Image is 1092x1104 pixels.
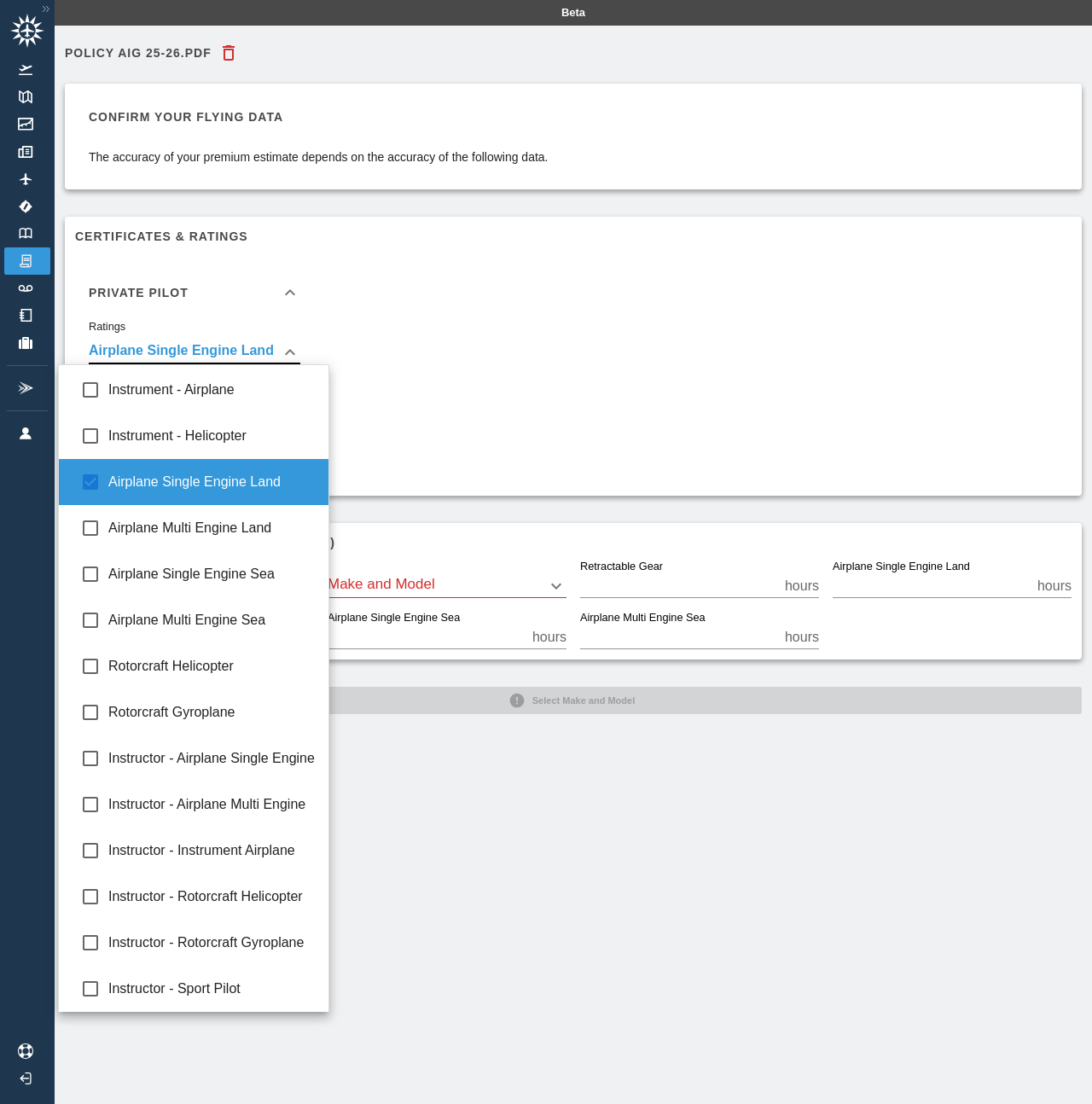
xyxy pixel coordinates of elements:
span: Instructor - Airplane Multi Engine [108,794,315,815]
span: Instructor - Sport Pilot [108,979,315,999]
span: Airplane Multi Engine Land [108,518,315,538]
span: Instructor - Airplane Single Engine [108,748,315,769]
span: Rotorcraft Helicopter [108,656,315,677]
span: Instrument - Airplane [108,380,315,400]
span: Rotorcraft Gyroplane [108,702,315,723]
span: Instructor - Instrument Airplane [108,840,315,861]
span: Instructor - Rotorcraft Gyroplane [108,933,315,953]
span: Airplane Multi Engine Sea [108,610,315,630]
span: Airplane Single Engine Land [108,472,315,492]
span: Instructor - Rotorcraft Helicopter [108,886,315,907]
span: Instrument - Helicopter [108,426,315,446]
span: Airplane Single Engine Sea [108,564,315,584]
